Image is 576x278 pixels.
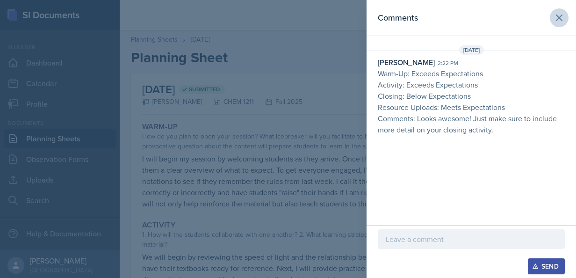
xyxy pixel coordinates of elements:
[438,59,458,67] div: 2:22 pm
[378,102,565,113] p: Resource Uploads: Meets Expectations
[534,263,559,270] div: Send
[378,11,418,24] h2: Comments
[378,90,565,102] p: Closing: Below Expectations
[528,258,565,274] button: Send
[378,68,565,79] p: Warm-Up: Exceeds Expectations
[378,79,565,90] p: Activity: Exceeds Expectations
[459,45,484,55] span: [DATE]
[378,113,565,135] p: Comments: Looks awesome! Just make sure to include more detail on your closing activity.
[378,57,435,68] div: [PERSON_NAME]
